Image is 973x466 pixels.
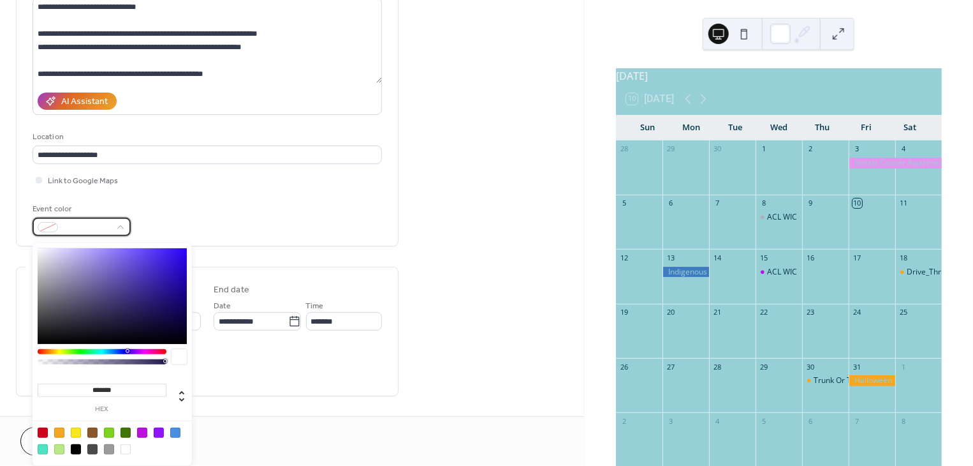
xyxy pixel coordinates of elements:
div: 18 [899,253,909,262]
div: ACL WIC [767,267,797,278]
div: Tue [713,115,757,140]
div: Sat [888,115,932,140]
div: #FFFFFF [121,444,131,455]
div: Breast Cancer Awareness Event [849,158,942,169]
div: Wed [757,115,800,140]
div: 26 [620,362,629,372]
div: 14 [713,253,722,262]
div: Drive_Thru Flu & Covid-19 Clinic [895,267,942,278]
div: #F8E71C [71,428,81,438]
div: 29 [666,144,676,154]
div: Mon [669,115,713,140]
div: 5 [759,416,769,426]
div: AI Assistant [61,96,108,109]
div: End date [214,283,249,297]
div: 6 [806,416,816,426]
div: 5 [620,199,629,208]
div: 8 [899,416,909,426]
div: #4A90E2 [170,428,180,438]
div: ACL WIC [756,267,802,278]
div: 25 [899,308,909,317]
div: 24 [852,308,862,317]
div: #9B9B9B [104,444,114,455]
div: #9013FE [154,428,164,438]
div: 23 [806,308,816,317]
div: Fri [844,115,888,140]
div: #F5A623 [54,428,64,438]
div: #BD10E0 [137,428,147,438]
span: Link to Google Maps [48,175,118,188]
div: 1 [759,144,769,154]
button: Cancel [20,427,99,456]
div: 20 [666,308,676,317]
div: 30 [713,144,722,154]
div: 19 [620,308,629,317]
div: 27 [666,362,676,372]
label: hex [38,406,166,413]
div: 28 [713,362,722,372]
div: 4 [899,144,909,154]
div: 6 [666,199,676,208]
div: 9 [806,199,816,208]
div: 2 [806,144,816,154]
div: ACL WIC [756,212,802,223]
div: 16 [806,253,816,262]
div: 21 [713,308,722,317]
div: [DATE] [616,68,942,84]
div: 28 [620,144,629,154]
span: Date [214,300,231,313]
div: #B8E986 [54,444,64,455]
div: 22 [759,308,769,317]
div: #7ED321 [104,428,114,438]
div: 15 [759,253,769,262]
span: Time [306,300,324,313]
div: Halloween [849,375,895,386]
div: 31 [852,362,862,372]
div: 29 [759,362,769,372]
div: Location [33,130,379,144]
div: Trunk Or Treat [814,375,866,386]
button: AI Assistant [38,93,117,110]
div: Thu [801,115,844,140]
div: #D0021B [38,428,48,438]
div: #4A4A4A [87,444,98,455]
div: #8B572A [87,428,98,438]
div: 3 [666,416,676,426]
div: 4 [713,416,722,426]
div: 11 [899,199,909,208]
div: 8 [759,199,769,208]
div: Sun [626,115,669,140]
div: 10 [852,199,862,208]
div: 7 [713,199,722,208]
div: 2 [620,416,629,426]
div: Trunk Or Treat [802,375,849,386]
div: Indigenous Peoples' Day [662,267,709,278]
div: 30 [806,362,816,372]
div: 17 [852,253,862,262]
div: 1 [899,362,909,372]
div: #000000 [71,444,81,455]
div: 13 [666,253,676,262]
div: 3 [852,144,862,154]
div: ACL WIC [767,212,797,223]
div: Event color [33,202,128,216]
div: 12 [620,253,629,262]
div: 7 [852,416,862,426]
div: #50E3C2 [38,444,48,455]
div: #417505 [121,428,131,438]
